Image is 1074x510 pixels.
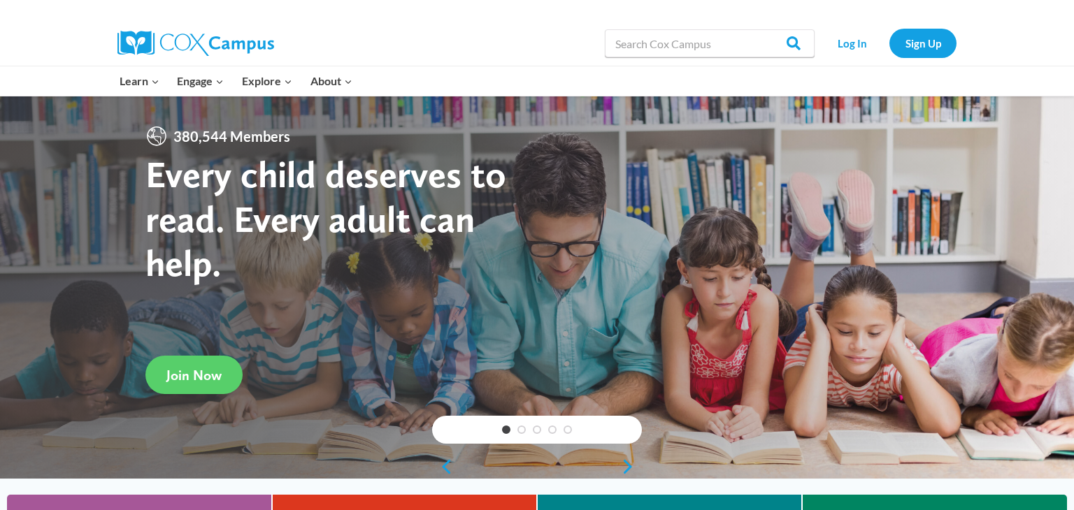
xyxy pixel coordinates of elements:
[145,152,506,285] strong: Every child deserves to read. Every adult can help.
[548,425,557,434] a: 4
[145,356,243,394] a: Join Now
[822,29,882,57] a: Log In
[533,425,541,434] a: 3
[621,458,642,475] a: next
[310,72,352,90] span: About
[117,31,274,56] img: Cox Campus
[177,72,224,90] span: Engage
[120,72,159,90] span: Learn
[605,29,815,57] input: Search Cox Campus
[166,367,222,384] span: Join Now
[242,72,292,90] span: Explore
[564,425,572,434] a: 5
[502,425,510,434] a: 1
[168,125,296,147] span: 380,544 Members
[432,453,642,481] div: content slider buttons
[889,29,957,57] a: Sign Up
[432,458,453,475] a: previous
[517,425,526,434] a: 2
[822,29,957,57] nav: Secondary Navigation
[110,66,361,96] nav: Primary Navigation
